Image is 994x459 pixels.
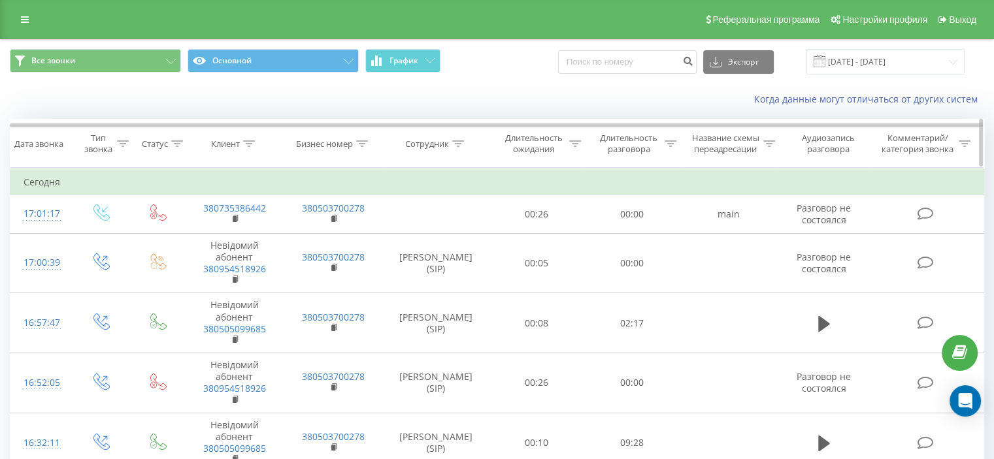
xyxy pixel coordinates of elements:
a: 380505099685 [203,442,266,454]
td: [PERSON_NAME] (SIP) [383,233,489,293]
td: 02:17 [584,293,679,353]
a: 380503700278 [302,430,365,443]
div: Длительность ожидания [501,133,567,155]
div: Сотрудник [405,138,449,150]
td: 00:08 [489,293,584,353]
div: Статус [142,138,168,150]
a: 380505099685 [203,323,266,335]
span: Настройки профиля [842,14,927,25]
a: 380735386442 [203,202,266,214]
div: Аудиозапись разговора [790,133,867,155]
div: Клиент [211,138,240,150]
span: Разговор не состоялся [797,251,851,275]
td: 00:05 [489,233,584,293]
div: 16:52:05 [24,370,58,396]
td: Невідомий абонент [185,353,284,413]
td: 00:00 [584,195,679,233]
span: Разговор не состоялся [797,202,851,226]
div: Комментарий/категория звонка [879,133,955,155]
button: Основной [188,49,359,72]
div: Бизнес номер [296,138,353,150]
a: 380954518926 [203,262,266,275]
div: 16:57:47 [24,310,58,336]
button: Экспорт [703,50,774,74]
a: 380503700278 [302,251,365,263]
td: main [679,195,778,233]
td: Невідомий абонент [185,233,284,293]
a: 380954518926 [203,382,266,394]
input: Поиск по номеру [558,50,697,74]
div: Название схемы переадресации [691,133,760,155]
a: 380503700278 [302,202,365,214]
div: Open Intercom Messenger [950,385,981,417]
span: Выход [949,14,976,25]
td: 00:26 [489,353,584,413]
td: 00:00 [584,233,679,293]
a: 380503700278 [302,311,365,323]
a: 380503700278 [302,370,365,383]
div: Дата звонка [14,138,63,150]
span: Все звонки [31,55,75,66]
td: 00:00 [584,353,679,413]
div: Тип звонка [82,133,113,155]
td: [PERSON_NAME] (SIP) [383,293,489,353]
td: Сегодня [10,169,984,195]
div: Длительность разговора [596,133,661,155]
td: 00:26 [489,195,584,233]
a: Когда данные могут отличаться от других систем [754,93,984,105]
button: График [365,49,440,72]
span: Разговор не состоялся [797,370,851,394]
div: 17:01:17 [24,201,58,227]
div: 17:00:39 [24,250,58,276]
td: [PERSON_NAME] (SIP) [383,353,489,413]
span: График [389,56,418,65]
div: 16:32:11 [24,430,58,456]
td: Невідомий абонент [185,293,284,353]
span: Реферальная программа [712,14,820,25]
button: Все звонки [10,49,181,72]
